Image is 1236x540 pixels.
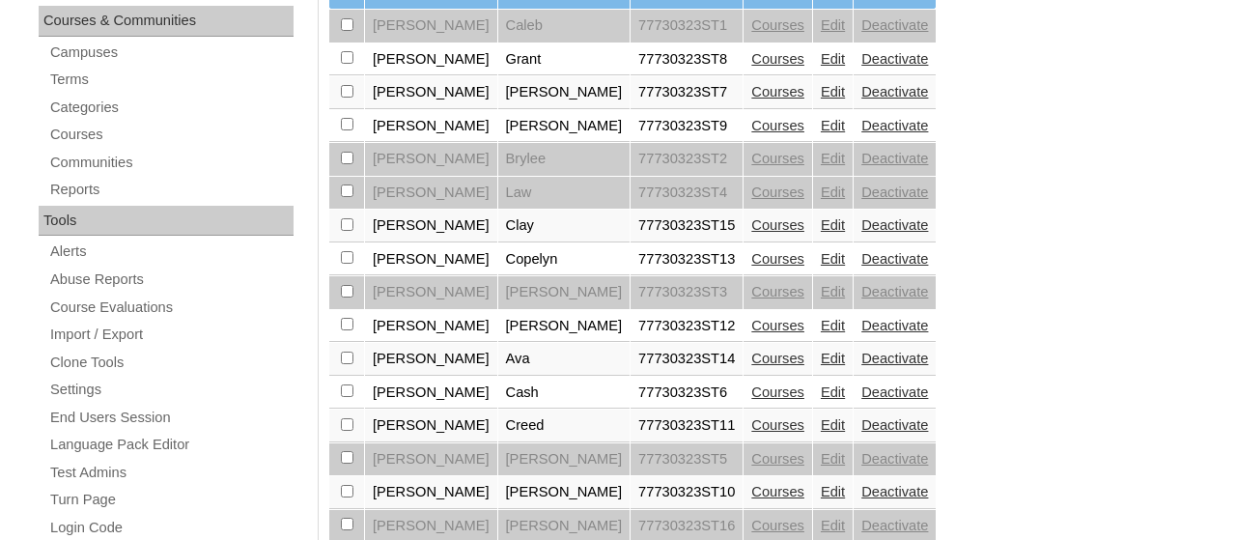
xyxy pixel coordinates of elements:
[48,351,294,375] a: Clone Tools
[631,410,743,442] td: 77730323ST11
[498,10,631,43] td: Caleb
[631,177,743,210] td: 77730323ST4
[365,443,497,476] td: [PERSON_NAME]
[631,476,743,509] td: 77730323ST10
[861,185,928,200] a: Deactivate
[48,516,294,540] a: Login Code
[821,118,845,133] a: Edit
[751,318,804,333] a: Courses
[821,417,845,433] a: Edit
[498,410,631,442] td: Creed
[861,484,928,499] a: Deactivate
[48,488,294,512] a: Turn Page
[48,123,294,147] a: Courses
[631,377,743,410] td: 77730323ST6
[631,110,743,143] td: 77730323ST9
[365,243,497,276] td: [PERSON_NAME]
[48,296,294,320] a: Course Evaluations
[48,433,294,457] a: Language Pack Editor
[48,461,294,485] a: Test Admins
[498,243,631,276] td: Copelyn
[751,185,804,200] a: Courses
[861,518,928,533] a: Deactivate
[48,406,294,430] a: End Users Session
[821,451,845,467] a: Edit
[861,217,928,233] a: Deactivate
[821,484,845,499] a: Edit
[48,323,294,347] a: Import / Export
[821,384,845,400] a: Edit
[631,343,743,376] td: 77730323ST14
[39,206,294,237] div: Tools
[861,17,928,33] a: Deactivate
[631,243,743,276] td: 77730323ST13
[751,417,804,433] a: Courses
[751,451,804,467] a: Courses
[498,210,631,242] td: Clay
[821,351,845,366] a: Edit
[498,177,631,210] td: Law
[861,384,928,400] a: Deactivate
[751,384,804,400] a: Courses
[498,43,631,76] td: Grant
[821,217,845,233] a: Edit
[751,51,804,67] a: Courses
[498,76,631,109] td: [PERSON_NAME]
[861,151,928,166] a: Deactivate
[821,151,845,166] a: Edit
[365,377,497,410] td: [PERSON_NAME]
[751,217,804,233] a: Courses
[861,251,928,267] a: Deactivate
[498,443,631,476] td: [PERSON_NAME]
[821,51,845,67] a: Edit
[365,343,497,376] td: [PERSON_NAME]
[48,240,294,264] a: Alerts
[861,284,928,299] a: Deactivate
[631,43,743,76] td: 77730323ST8
[631,443,743,476] td: 77730323ST5
[498,343,631,376] td: Ava
[365,110,497,143] td: [PERSON_NAME]
[861,417,928,433] a: Deactivate
[48,41,294,65] a: Campuses
[751,251,804,267] a: Courses
[498,110,631,143] td: [PERSON_NAME]
[498,143,631,176] td: Brylee
[861,118,928,133] a: Deactivate
[751,284,804,299] a: Courses
[861,51,928,67] a: Deactivate
[365,76,497,109] td: [PERSON_NAME]
[861,451,928,467] a: Deactivate
[631,76,743,109] td: 77730323ST7
[498,310,631,343] td: [PERSON_NAME]
[631,210,743,242] td: 77730323ST15
[751,151,804,166] a: Courses
[751,351,804,366] a: Courses
[631,310,743,343] td: 77730323ST12
[365,210,497,242] td: [PERSON_NAME]
[365,410,497,442] td: [PERSON_NAME]
[365,10,497,43] td: [PERSON_NAME]
[48,68,294,92] a: Terms
[48,378,294,402] a: Settings
[821,518,845,533] a: Edit
[631,143,743,176] td: 77730323ST2
[751,484,804,499] a: Courses
[631,276,743,309] td: 77730323ST3
[631,10,743,43] td: 77730323ST1
[821,318,845,333] a: Edit
[861,318,928,333] a: Deactivate
[48,268,294,292] a: Abuse Reports
[821,284,845,299] a: Edit
[365,143,497,176] td: [PERSON_NAME]
[821,251,845,267] a: Edit
[365,43,497,76] td: [PERSON_NAME]
[821,17,845,33] a: Edit
[365,276,497,309] td: [PERSON_NAME]
[821,185,845,200] a: Edit
[751,84,804,99] a: Courses
[365,310,497,343] td: [PERSON_NAME]
[48,151,294,175] a: Communities
[48,96,294,120] a: Categories
[48,178,294,202] a: Reports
